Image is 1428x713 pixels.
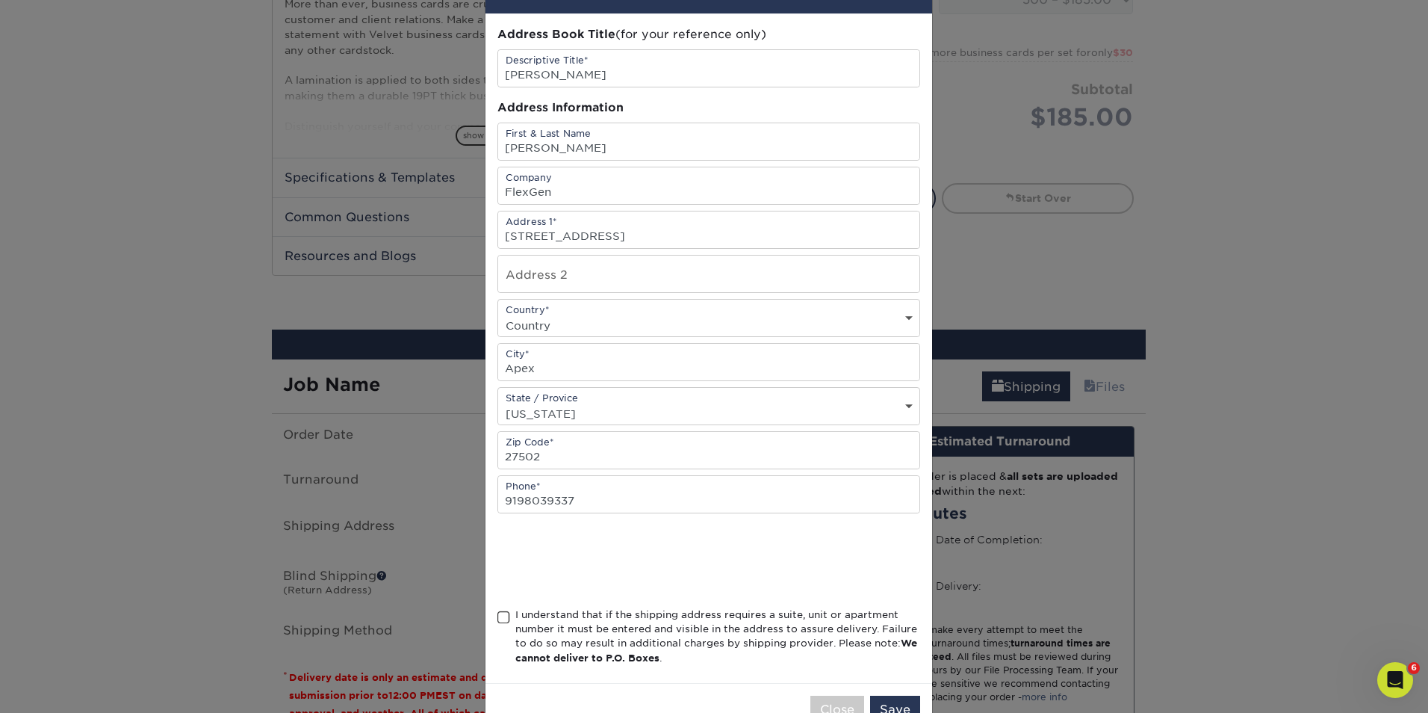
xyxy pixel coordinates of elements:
div: I understand that if the shipping address requires a suite, unit or apartment number it must be e... [515,608,920,666]
iframe: reCAPTCHA [497,531,724,590]
span: Address Book Title [497,27,615,41]
span: 6 [1408,662,1420,674]
div: (for your reference only) [497,26,920,43]
iframe: Intercom live chat [1377,662,1413,698]
div: Address Information [497,99,920,117]
b: We cannot deliver to P.O. Boxes [515,638,917,663]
